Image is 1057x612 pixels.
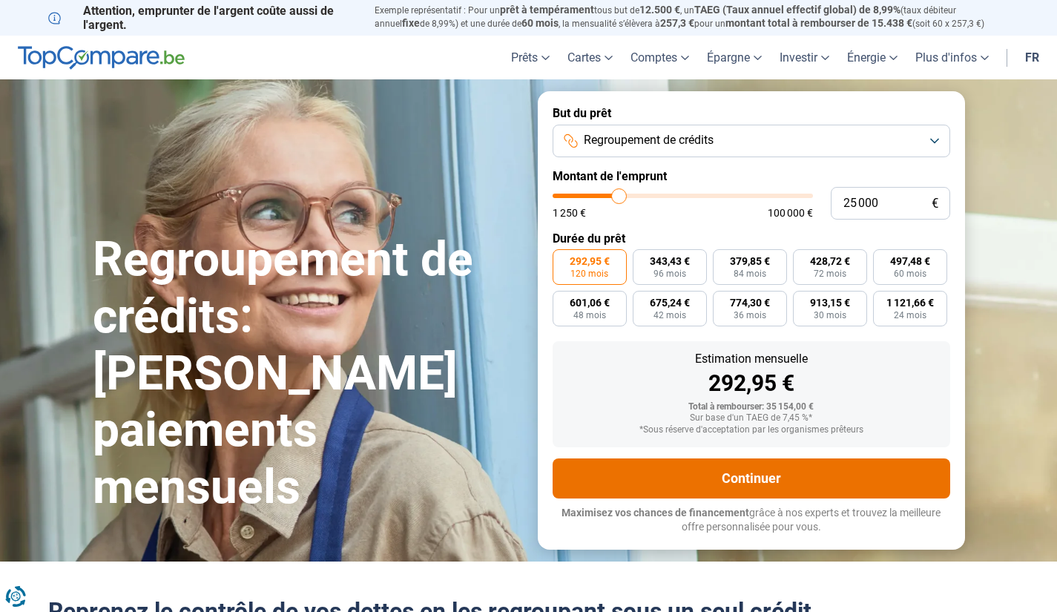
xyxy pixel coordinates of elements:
[521,17,559,29] span: 60 mois
[553,125,950,157] button: Regroupement de crédits
[93,231,520,516] h1: Regroupement de crédits: [PERSON_NAME] paiements mensuels
[725,17,912,29] span: montant total à rembourser de 15.438 €
[564,402,938,412] div: Total à rembourser: 35 154,00 €
[562,507,749,519] span: Maximisez vos chances de financement
[48,4,357,32] p: Attention, emprunter de l'argent coûte aussi de l'argent.
[570,269,608,278] span: 120 mois
[650,256,690,266] span: 343,43 €
[502,36,559,79] a: Prêts
[694,4,900,16] span: TAEG (Taux annuel effectif global) de 8,99%
[814,269,846,278] span: 72 mois
[653,311,686,320] span: 42 mois
[402,17,420,29] span: fixe
[660,17,694,29] span: 257,3 €
[932,197,938,210] span: €
[814,311,846,320] span: 30 mois
[553,208,586,218] span: 1 250 €
[894,269,926,278] span: 60 mois
[18,46,185,70] img: TopCompare
[570,256,610,266] span: 292,95 €
[564,413,938,424] div: Sur base d'un TAEG de 7,45 %*
[500,4,594,16] span: prêt à tempérament
[810,256,850,266] span: 428,72 €
[768,208,813,218] span: 100 000 €
[894,311,926,320] span: 24 mois
[771,36,838,79] a: Investir
[734,311,766,320] span: 36 mois
[906,36,998,79] a: Plus d'infos
[559,36,622,79] a: Cartes
[375,4,1010,30] p: Exemple représentatif : Pour un tous but de , un (taux débiteur annuel de 8,99%) et une durée de ...
[810,297,850,308] span: 913,15 €
[570,297,610,308] span: 601,06 €
[564,425,938,435] div: *Sous réserve d'acceptation par les organismes prêteurs
[584,132,714,148] span: Regroupement de crédits
[564,372,938,395] div: 292,95 €
[886,297,934,308] span: 1 121,66 €
[890,256,930,266] span: 497,48 €
[653,269,686,278] span: 96 mois
[573,311,606,320] span: 48 mois
[553,231,950,246] label: Durée du prêt
[730,297,770,308] span: 774,30 €
[1016,36,1048,79] a: fr
[639,4,680,16] span: 12.500 €
[553,506,950,535] p: grâce à nos experts et trouvez la meilleure offre personnalisée pour vous.
[838,36,906,79] a: Énergie
[734,269,766,278] span: 84 mois
[564,353,938,365] div: Estimation mensuelle
[698,36,771,79] a: Épargne
[553,169,950,183] label: Montant de l'emprunt
[650,297,690,308] span: 675,24 €
[553,106,950,120] label: But du prêt
[553,458,950,499] button: Continuer
[730,256,770,266] span: 379,85 €
[622,36,698,79] a: Comptes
